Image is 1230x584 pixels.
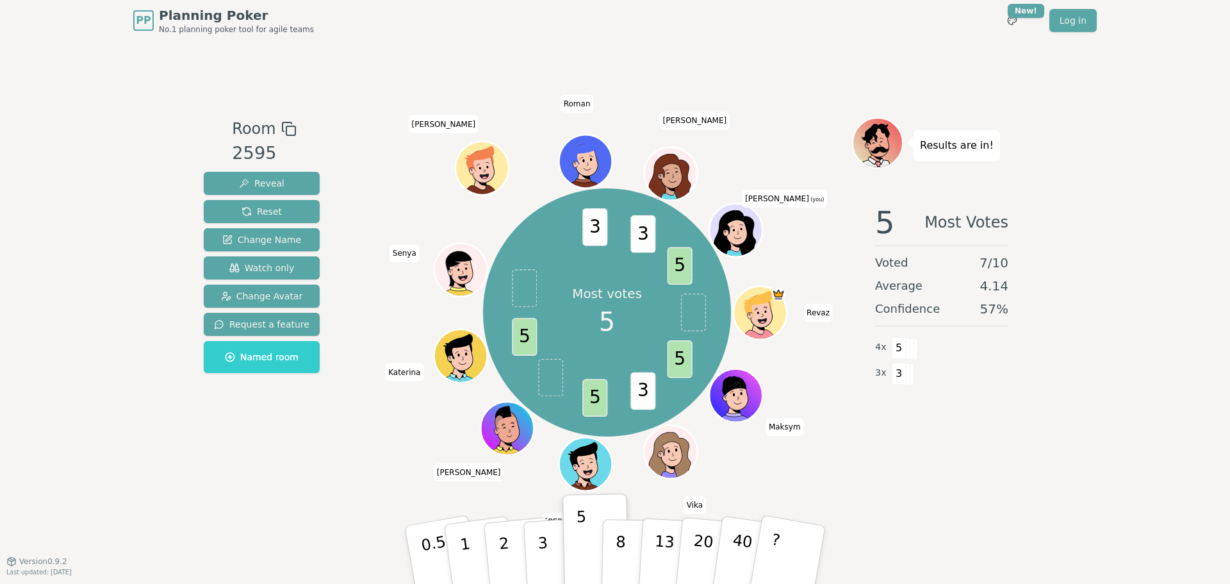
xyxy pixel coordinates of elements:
span: 5 [512,318,537,356]
span: Reset [242,205,282,218]
span: Named room [225,351,299,363]
span: 5 [875,207,895,238]
div: New! [1008,4,1044,18]
span: 4.14 [980,277,1008,295]
button: Reset [204,200,320,223]
button: Request a feature [204,313,320,336]
span: 3 [630,372,655,410]
span: Click to change your name [389,244,420,262]
a: Log in [1049,9,1097,32]
span: Planning Poker [159,6,314,24]
span: 3 [582,208,607,246]
span: 5 [582,379,607,417]
span: 3 x [875,366,887,380]
p: Most votes [572,285,642,303]
span: Revaz is the host [771,288,785,301]
button: Named room [204,341,320,373]
span: No.1 planning poker tool for agile teams [159,24,314,35]
span: 5 [599,303,615,341]
span: Watch only [229,262,295,274]
span: Most Votes [924,207,1008,238]
span: Click to change your name [561,94,594,112]
button: Click to change your avatar [710,205,760,255]
button: Watch only [204,256,320,279]
span: Average [875,277,922,295]
span: Change Name [222,233,301,246]
span: Change Avatar [221,290,303,303]
p: 5 [577,508,587,577]
span: Request a feature [214,318,309,331]
span: 5 [667,340,692,378]
span: Reveal [239,177,284,190]
p: Results are in! [920,137,994,154]
span: Confidence [875,300,940,318]
span: (you) [809,196,824,202]
span: 4 x [875,340,887,355]
span: Click to change your name [434,463,504,481]
button: New! [1001,9,1024,32]
span: Room [232,117,275,140]
span: Voted [875,254,908,272]
span: 5 [667,247,692,285]
button: Change Name [204,228,320,251]
span: 3 [892,363,906,385]
div: 2595 [232,140,296,167]
a: PPPlanning PokerNo.1 planning poker tool for agile teams [133,6,314,35]
span: 5 [892,337,906,359]
span: Click to change your name [385,363,423,381]
span: Version 0.9.2 [19,556,67,567]
span: 57 % [980,300,1008,318]
span: Click to change your name [742,189,827,207]
span: Click to change your name [684,496,706,513]
span: 7 / 10 [980,254,1008,272]
span: Last updated: [DATE] [6,569,72,576]
button: Version0.9.2 [6,556,67,567]
span: 3 [630,215,655,253]
span: Click to change your name [766,418,804,436]
span: Click to change your name [409,115,479,133]
span: Click to change your name [803,304,833,322]
button: Reveal [204,172,320,195]
span: PP [136,13,151,28]
span: Click to change your name [660,112,730,129]
button: Change Avatar [204,285,320,308]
